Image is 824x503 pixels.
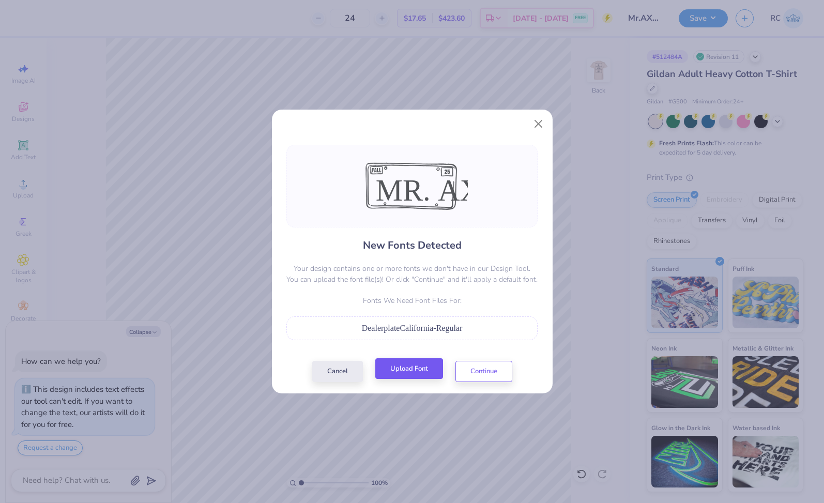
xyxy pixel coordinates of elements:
[455,361,512,382] button: Continue
[375,358,443,379] button: Upload Font
[362,324,463,332] span: DealerplateCalifornia-Regular
[286,263,538,285] p: Your design contains one or more fonts we don't have in our Design Tool. You can upload the font ...
[363,238,462,253] h4: New Fonts Detected
[528,114,548,134] button: Close
[312,361,363,382] button: Cancel
[286,295,538,306] p: Fonts We Need Font Files For:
